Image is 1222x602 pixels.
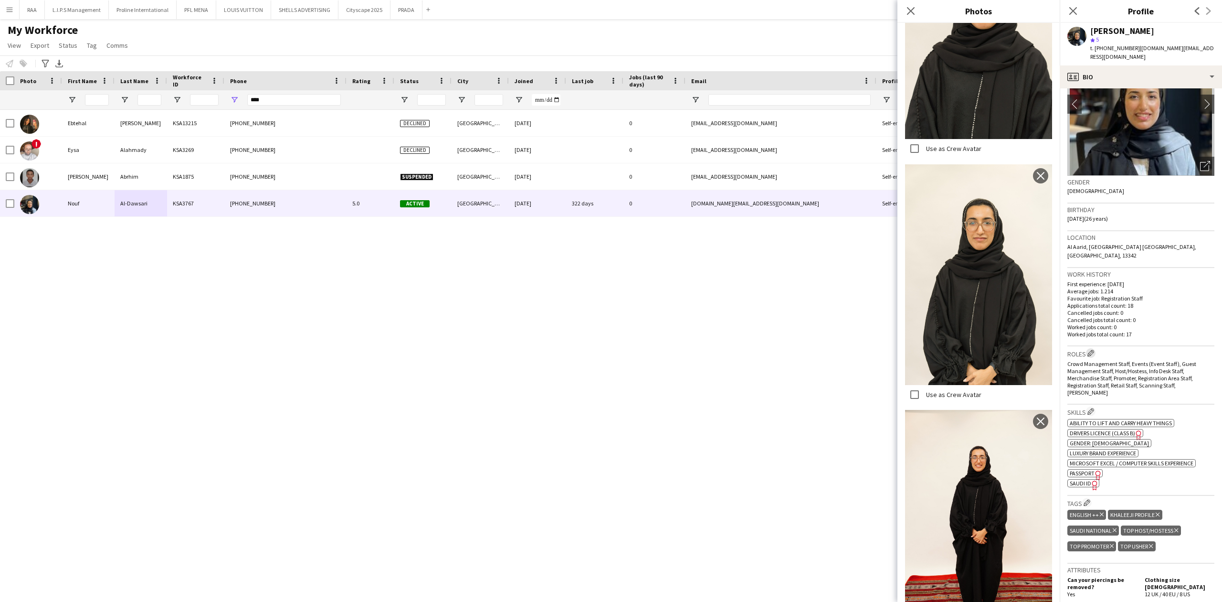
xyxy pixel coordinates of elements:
[572,77,593,85] span: Last job
[1195,157,1214,176] div: Open photos pop-in
[1067,331,1214,338] p: Worked jobs total count: 17
[109,0,177,19] button: Proline Interntational
[83,39,101,52] a: Tag
[509,163,566,190] div: [DATE]
[882,96,891,104] button: Open Filter Menu
[120,96,129,104] button: Open Filter Menu
[1067,541,1116,551] div: TOP PROMOTER
[509,137,566,163] div: [DATE]
[32,139,41,149] span: !
[1067,302,1214,309] p: Applications total count: 18
[31,41,49,50] span: Export
[1067,591,1075,598] span: Yes
[452,163,509,190] div: [GEOGRAPHIC_DATA]
[400,77,419,85] span: Status
[924,390,981,399] label: Use as Crew Avatar
[457,77,468,85] span: City
[1067,288,1214,295] p: Average jobs: 1.214
[623,190,685,216] div: 0
[224,163,347,190] div: [PHONE_NUMBER]
[167,163,224,190] div: KSA1875
[1067,309,1214,316] p: Cancelled jobs count: 0
[452,110,509,136] div: [GEOGRAPHIC_DATA]
[876,163,938,190] div: Self-employed Crew
[1067,280,1214,288] p: First experience: [DATE]
[62,137,115,163] div: Eysa
[708,94,871,106] input: Email Filter Input
[685,110,876,136] div: [EMAIL_ADDRESS][DOMAIN_NAME]
[137,94,161,106] input: Last Name Filter Input
[224,190,347,216] div: [PHONE_NUMBER]
[1090,27,1154,35] div: [PERSON_NAME]
[924,144,981,153] label: Use as Crew Avatar
[8,23,78,37] span: My Workforce
[400,173,433,181] span: Suspended
[1067,576,1137,591] h5: Can your piercings be removed?
[1090,44,1140,52] span: t. [PHONE_NUMBER]
[115,163,167,190] div: Abrhim
[173,74,207,88] span: Workforce ID
[103,39,132,52] a: Comms
[623,110,685,136] div: 0
[55,39,81,52] a: Status
[4,39,25,52] a: View
[876,137,938,163] div: Self-employed Crew
[1070,460,1193,467] span: Microsoft Excel / Computer skills experience
[20,77,36,85] span: Photo
[474,94,503,106] input: City Filter Input
[1090,44,1214,60] span: | [DOMAIN_NAME][EMAIL_ADDRESS][DOMAIN_NAME]
[224,110,347,136] div: [PHONE_NUMBER]
[876,110,938,136] div: Self-employed Crew
[400,147,430,154] span: Declined
[20,141,39,161] img: Eysa Alahmady
[1070,450,1136,457] span: Luxury brand experience
[230,77,247,85] span: Phone
[68,77,97,85] span: First Name
[230,96,239,104] button: Open Filter Menu
[347,190,394,216] div: 5.0
[68,96,76,104] button: Open Filter Menu
[876,190,938,216] div: Self-employed Crew
[1070,430,1135,437] span: Drivers Licence (Class B)
[629,74,668,88] span: Jobs (last 90 days)
[20,0,45,19] button: RAA
[1067,233,1214,242] h3: Location
[452,190,509,216] div: [GEOGRAPHIC_DATA]
[167,190,224,216] div: KSA3767
[1067,526,1119,536] div: SAUDI NATIONAL
[1060,65,1222,88] div: Bio
[85,94,109,106] input: First Name Filter Input
[623,137,685,163] div: 0
[1070,440,1149,447] span: Gender: [DEMOGRAPHIC_DATA]
[1067,205,1214,214] h3: Birthday
[509,190,566,216] div: [DATE]
[882,77,901,85] span: Profile
[1067,32,1214,176] img: Crew avatar or photo
[390,0,422,19] button: PRADA
[1067,187,1124,194] span: [DEMOGRAPHIC_DATA]
[120,77,148,85] span: Last Name
[1067,498,1214,508] h3: Tags
[115,190,167,216] div: Al-Dawsari
[20,115,39,134] img: Ebtehal Alsyd
[691,96,700,104] button: Open Filter Menu
[452,137,509,163] div: [GEOGRAPHIC_DATA]
[352,77,370,85] span: Rating
[1145,591,1190,598] span: 12 UK / 40 EU / 8 US
[173,96,181,104] button: Open Filter Menu
[62,190,115,216] div: Nouf
[685,137,876,163] div: [EMAIL_ADDRESS][DOMAIN_NAME]
[190,94,219,106] input: Workforce ID Filter Input
[1070,470,1095,477] span: Passport
[400,120,430,127] span: Declined
[1121,526,1180,536] div: TOP HOST/HOSTESS
[20,168,39,187] img: Mohammed Abrhim
[27,39,53,52] a: Export
[338,0,390,19] button: Cityscape 2025
[566,190,623,216] div: 322 days
[532,94,560,106] input: Joined Filter Input
[1067,348,1214,358] h3: Roles
[1067,215,1108,222] span: [DATE] (26 years)
[1118,541,1155,551] div: TOP USHER
[1067,566,1214,574] h3: Attributes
